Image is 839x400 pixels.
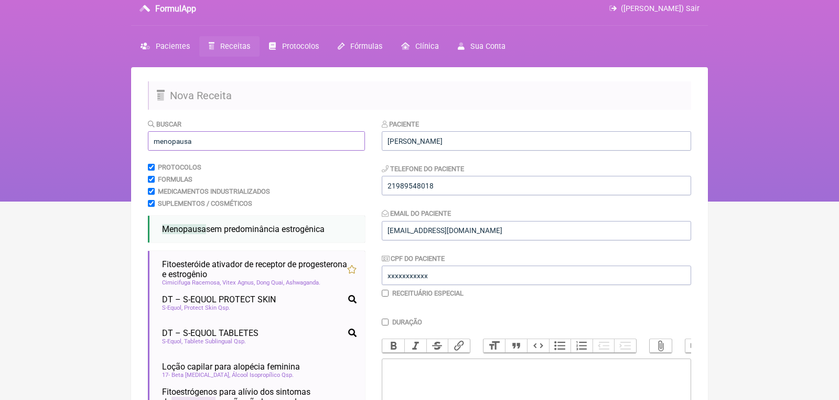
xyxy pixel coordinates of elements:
[148,131,365,151] input: exemplo: emagrecimento, ansiedade
[156,42,190,51] span: Pacientes
[158,163,201,171] label: Protocolos
[448,339,470,353] button: Link
[448,36,515,57] a: Sua Conta
[415,42,439,51] span: Clínica
[382,339,404,353] button: Bold
[222,279,255,286] span: Vitex Agnus
[470,42,505,51] span: Sua Conta
[158,199,252,207] label: Suplementos / Cosméticos
[350,42,382,51] span: Fórmulas
[158,175,192,183] label: Formulas
[158,187,270,195] label: Medicamentos Industrializados
[392,318,422,326] label: Duração
[650,339,672,353] button: Attach Files
[426,339,448,353] button: Strikethrough
[382,120,419,128] label: Paciente
[148,120,181,128] label: Buscar
[392,289,464,297] label: Receituário Especial
[131,36,199,57] a: Pacientes
[282,42,319,51] span: Protocolos
[328,36,392,57] a: Fórmulas
[392,36,448,57] a: Clínica
[162,224,206,234] span: Menopausa
[382,209,451,217] label: Email do Paciente
[382,255,445,262] label: CPF do Paciente
[162,224,325,234] span: sem predominância estrogênica
[162,304,182,311] span: S-Equol
[162,362,300,372] span: Loção capilar para alopécia feminina
[148,81,691,110] h2: Nova Receita
[505,339,527,353] button: Quote
[199,36,260,57] a: Receitas
[162,328,259,338] span: DT – S-EQUOL TABLETES
[549,339,571,353] button: Bullets
[571,339,593,353] button: Numbers
[593,339,615,353] button: Decrease Level
[162,372,230,378] span: 17- Beta [MEDICAL_DATA]
[685,339,707,353] button: Undo
[256,279,284,286] span: Dong Quai
[286,279,320,286] span: Ashwaganda
[527,339,549,353] button: Code
[260,36,328,57] a: Protocolos
[184,338,246,345] span: Tablete Sublingual Qsp
[162,294,276,304] span: DT – S-EQUOL PROTECT SKIN
[621,4,700,13] span: ([PERSON_NAME]) Sair
[382,165,464,173] label: Telefone do Paciente
[162,259,347,279] span: Fitoesteróide ativador de receptor de progesterona e estrogênio
[220,42,250,51] span: Receitas
[162,338,182,345] span: S-Equol
[184,304,230,311] span: Protect Skin Qsp
[232,372,294,378] span: Álcool Isopropílico Qsp
[614,339,636,353] button: Increase Level
[155,4,196,14] h3: FormulApp
[483,339,505,353] button: Heading
[404,339,426,353] button: Italic
[609,4,700,13] a: ([PERSON_NAME]) Sair
[162,279,221,286] span: Cimicifuga Racemosa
